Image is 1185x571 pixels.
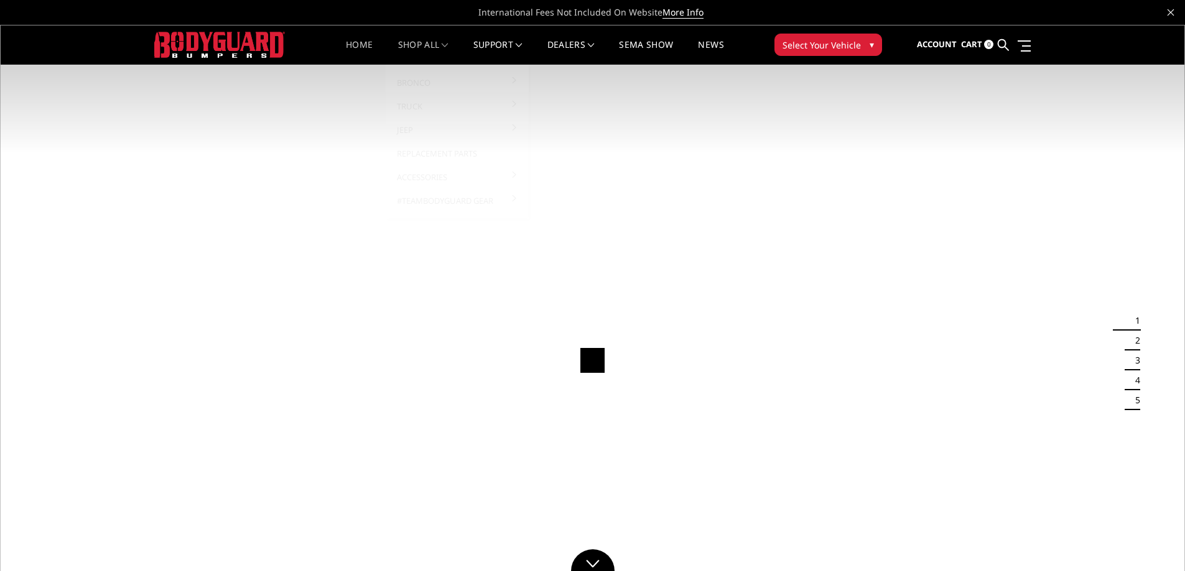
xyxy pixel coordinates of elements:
button: 2 of 5 [1128,331,1140,350]
a: Home [346,40,373,65]
a: SEMA Show [619,40,673,65]
a: Support [473,40,523,65]
a: More Info [662,6,704,19]
a: Replacement Parts [391,142,524,165]
a: Accessories [391,165,524,189]
a: Account [917,28,957,62]
a: Cart 0 [961,28,993,62]
span: ▾ [870,38,874,51]
button: 1 of 5 [1128,311,1140,331]
a: News [698,40,723,65]
button: 4 of 5 [1128,370,1140,390]
a: shop all [398,40,448,65]
button: 5 of 5 [1128,390,1140,410]
button: 3 of 5 [1128,350,1140,370]
a: Jeep [391,118,524,142]
a: Click to Down [571,549,615,571]
span: Cart [961,39,982,50]
span: 0 [984,40,993,49]
span: Select Your Vehicle [783,39,861,52]
img: BODYGUARD BUMPERS [154,32,285,57]
a: #TeamBodyguard Gear [391,189,524,212]
span: Account [917,39,957,50]
a: Dealers [547,40,595,65]
a: Truck [391,94,524,118]
button: Select Your Vehicle [774,34,882,56]
a: Bronco [391,71,524,94]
